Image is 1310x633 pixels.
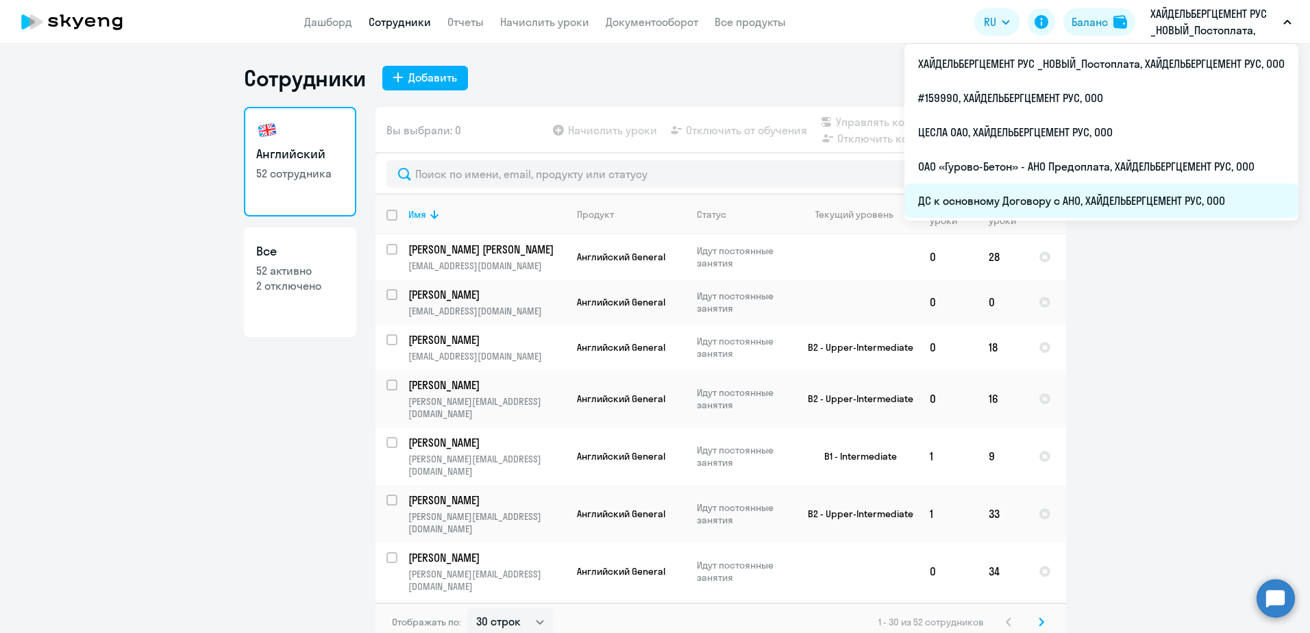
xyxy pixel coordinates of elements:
p: ХАЙДЕЛЬБЕРГЦЕМЕНТ РУС _НОВЫЙ_Постоплата, ХАЙДЕЛЬБЕРГЦЕМЕНТ РУС, ООО [1150,5,1278,38]
p: Идут постоянные занятия [697,444,791,469]
p: 52 активно [256,263,344,278]
a: [PERSON_NAME] [408,493,565,508]
a: Сотрудники [369,15,431,29]
td: 16 [978,370,1028,427]
td: 1 [919,427,978,485]
td: 34 [978,543,1028,600]
td: 18 [978,325,1028,370]
a: Дашборд [304,15,352,29]
button: Балансbalance [1063,8,1135,36]
p: Идут постоянные занятия [697,501,791,526]
span: Английский General [577,565,665,578]
a: Документооборот [606,15,698,29]
p: [PERSON_NAME][EMAIL_ADDRESS][DOMAIN_NAME] [408,510,565,535]
h3: Все [256,243,344,260]
a: [PERSON_NAME] [408,332,565,347]
td: 0 [919,543,978,600]
p: [PERSON_NAME] [408,493,563,508]
p: [PERSON_NAME] [PERSON_NAME] [408,242,563,257]
h1: Сотрудники [244,64,366,92]
a: [PERSON_NAME] [408,287,565,302]
p: [PERSON_NAME] [408,287,563,302]
p: [PERSON_NAME] [408,435,563,450]
p: [EMAIL_ADDRESS][DOMAIN_NAME] [408,260,565,272]
td: 1 [919,485,978,543]
td: B2 - Upper-Intermediate [791,485,919,543]
p: [PERSON_NAME][EMAIL_ADDRESS][DOMAIN_NAME] [408,568,565,593]
a: Все продукты [715,15,786,29]
td: 0 [919,234,978,280]
span: Английский General [577,450,665,462]
a: Английский52 сотрудника [244,107,356,216]
div: Статус [697,208,726,221]
a: [PERSON_NAME] [PERSON_NAME] [408,242,565,257]
td: B2 - Upper-Intermediate [791,370,919,427]
div: Баланс [1072,14,1108,30]
td: B2 - Upper-Intermediate [791,325,919,370]
p: Идут постоянные занятия [697,290,791,314]
div: Продукт [577,208,685,221]
a: Начислить уроки [500,15,589,29]
p: [PERSON_NAME] [408,550,563,565]
p: [EMAIL_ADDRESS][DOMAIN_NAME] [408,305,565,317]
p: [PERSON_NAME][EMAIL_ADDRESS][DOMAIN_NAME] [408,453,565,477]
div: Текущий уровень [815,208,893,221]
p: Идут постоянные занятия [697,335,791,360]
span: Английский General [577,393,665,405]
p: Идут постоянные занятия [697,559,791,584]
div: Статус [697,208,791,221]
span: Английский General [577,296,665,308]
p: Идут постоянные занятия [697,245,791,269]
img: balance [1113,15,1127,29]
a: Отчеты [447,15,484,29]
div: Текущий уровень [802,208,918,221]
a: [PERSON_NAME] [408,550,565,565]
span: Английский General [577,251,665,263]
p: [PERSON_NAME] [408,377,563,393]
span: Отображать по: [392,616,461,628]
td: B1 - Intermediate [791,427,919,485]
div: Имя [408,208,426,221]
p: [PERSON_NAME] [408,332,563,347]
input: Поиск по имени, email, продукту или статусу [386,160,1055,188]
span: Английский General [577,508,665,520]
img: english [256,119,278,141]
div: Добавить [408,69,457,86]
span: Английский General [577,341,665,353]
button: Добавить [382,66,468,90]
p: [EMAIL_ADDRESS][DOMAIN_NAME] [408,350,565,362]
p: Идут постоянные занятия [697,386,791,411]
button: ХАЙДЕЛЬБЕРГЦЕМЕНТ РУС _НОВЫЙ_Постоплата, ХАЙДЕЛЬБЕРГЦЕМЕНТ РУС, ООО [1144,5,1298,38]
span: Вы выбрали: 0 [386,122,461,138]
span: RU [984,14,996,30]
a: Все52 активно2 отключено [244,227,356,337]
a: [PERSON_NAME] [408,435,565,450]
td: 33 [978,485,1028,543]
a: [PERSON_NAME] [408,377,565,393]
h3: Английский [256,145,344,163]
button: RU [974,8,1019,36]
p: [PERSON_NAME][EMAIL_ADDRESS][DOMAIN_NAME] [408,395,565,420]
p: 52 сотрудника [256,166,344,181]
ul: RU [904,44,1298,221]
div: Имя [408,208,565,221]
span: 1 - 30 из 52 сотрудников [878,616,984,628]
td: 9 [978,427,1028,485]
td: 0 [919,370,978,427]
td: 0 [919,280,978,325]
td: 0 [919,325,978,370]
p: 2 отключено [256,278,344,293]
td: 0 [978,280,1028,325]
div: Продукт [577,208,614,221]
td: 28 [978,234,1028,280]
